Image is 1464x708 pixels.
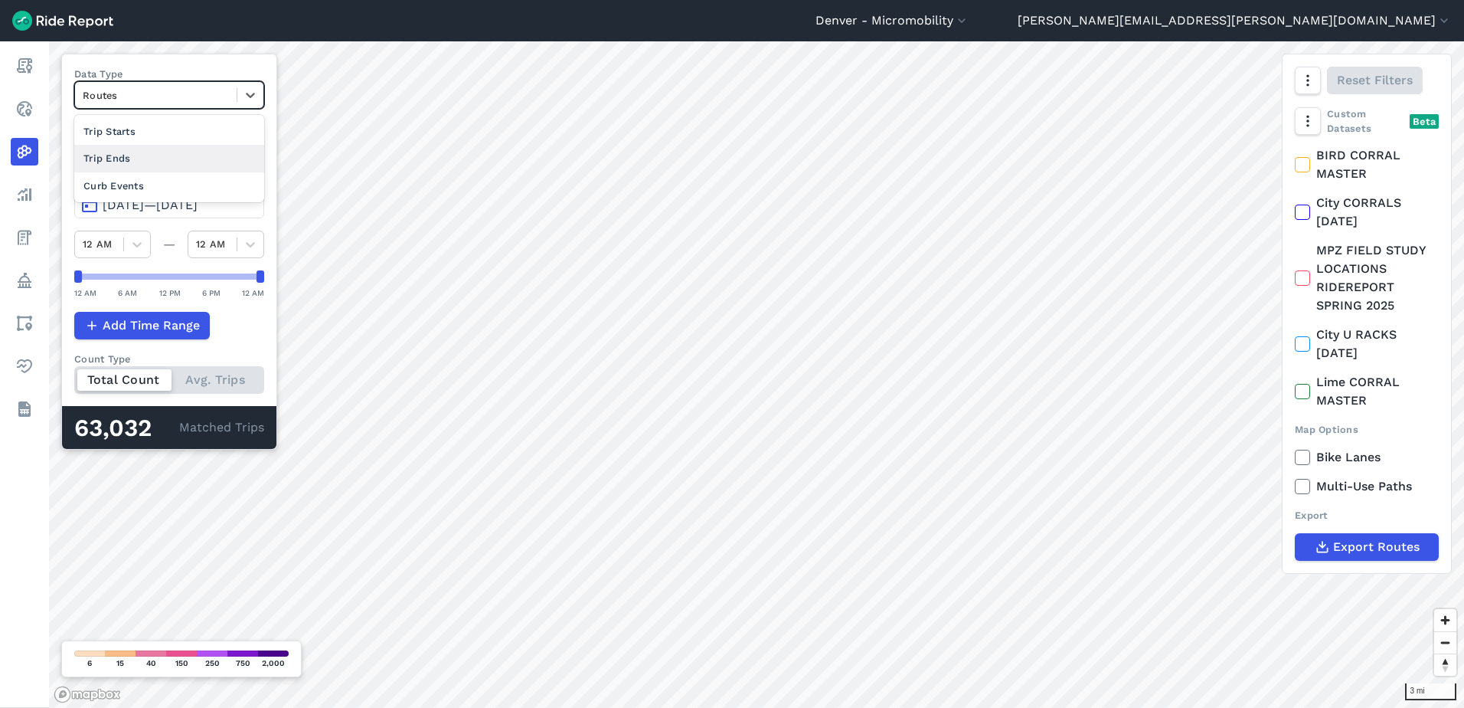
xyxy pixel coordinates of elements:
[1410,114,1439,129] div: Beta
[11,95,38,123] a: Realtime
[11,310,38,337] a: Areas
[1295,373,1439,410] label: Lime CORRAL MASTER
[1434,654,1456,676] button: Reset bearing to north
[202,286,221,300] div: 6 PM
[74,118,264,145] div: Trip Starts
[1327,67,1423,94] button: Reset Filters
[815,11,969,30] button: Denver - Micromobility
[1295,533,1439,561] button: Export Routes
[1295,146,1439,183] label: BIRD CORRAL MASTER
[74,352,264,366] div: Count Type
[151,235,188,254] div: —
[49,41,1464,708] canvas: Map
[11,395,38,423] a: Datasets
[1018,11,1452,30] button: [PERSON_NAME][EMAIL_ADDRESS][PERSON_NAME][DOMAIN_NAME]
[11,352,38,380] a: Health
[74,286,96,300] div: 12 AM
[103,316,200,335] span: Add Time Range
[74,172,264,199] div: Curb Events
[1333,538,1420,556] span: Export Routes
[74,191,264,218] button: [DATE]—[DATE]
[1434,609,1456,631] button: Zoom in
[1295,107,1439,136] div: Custom Datasets
[1434,631,1456,654] button: Zoom out
[1295,326,1439,362] label: City U RACKS [DATE]
[11,267,38,294] a: Policy
[11,138,38,166] a: Heatmaps
[54,686,121,703] a: Mapbox logo
[11,52,38,80] a: Report
[11,181,38,208] a: Analyze
[118,286,137,300] div: 6 AM
[1295,448,1439,467] label: Bike Lanes
[1295,508,1439,523] div: Export
[74,418,179,438] div: 63,032
[1295,422,1439,437] div: Map Options
[103,198,198,212] span: [DATE]—[DATE]
[74,312,210,339] button: Add Time Range
[74,145,264,172] div: Trip Ends
[12,11,113,31] img: Ride Report
[62,406,276,449] div: Matched Trips
[74,67,264,81] label: Data Type
[159,286,181,300] div: 12 PM
[1337,71,1413,90] span: Reset Filters
[11,224,38,251] a: Fees
[1295,194,1439,231] label: City CORRALS [DATE]
[1405,683,1456,700] div: 3 mi
[1295,477,1439,496] label: Multi-Use Paths
[242,286,264,300] div: 12 AM
[1295,241,1439,315] label: MPZ FIELD STUDY LOCATIONS RIDEREPORT SPRING 2025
